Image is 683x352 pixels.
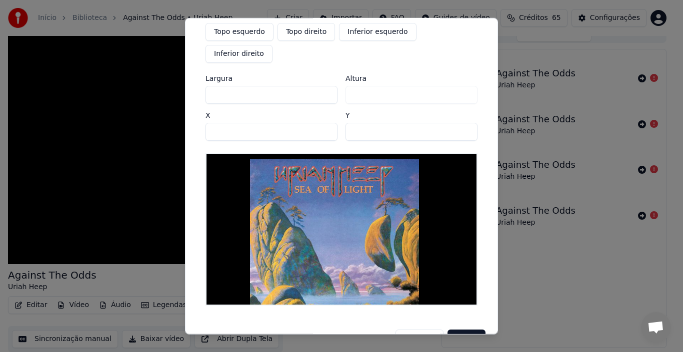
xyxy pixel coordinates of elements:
[339,22,416,40] button: Inferior esquerdo
[205,111,337,118] label: X
[345,74,477,81] label: Altura
[205,74,337,81] label: Largura
[205,44,272,62] button: Inferior direito
[277,22,335,40] button: Topo direito
[205,22,273,40] button: Topo esquerdo
[447,329,485,347] button: Salvar
[345,111,477,118] label: Y
[395,329,443,347] button: Cancelar
[250,159,419,328] img: Logo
